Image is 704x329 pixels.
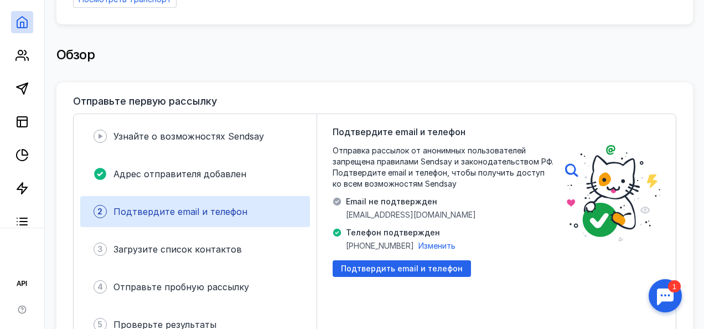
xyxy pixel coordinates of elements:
[113,206,247,217] span: Подтвердите email и телефон
[346,196,476,207] span: Email не подтвержден
[113,281,249,292] span: Отправьте пробную рассылку
[333,125,465,138] span: Подтвердите email и телефон
[73,96,217,107] h3: Отправьте первую рассылку
[346,227,455,238] span: Телефон подтвержден
[418,241,455,250] span: Изменить
[97,244,103,255] span: 3
[346,209,476,220] span: [EMAIL_ADDRESS][DOMAIN_NAME]
[346,240,414,251] span: [PHONE_NUMBER]
[113,168,246,179] span: Адрес отправителя добавлен
[97,281,103,292] span: 4
[565,145,660,242] img: poster
[113,131,264,142] span: Узнайте о возможностях Sendsay
[418,240,455,251] button: Изменить
[25,7,38,19] div: 1
[113,244,242,255] span: Загрузите список контактов
[333,145,554,189] span: Отправка рассылок от анонимных пользователей запрещена правилами Sendsay и законодательством РФ. ...
[56,47,95,63] span: Обзор
[97,206,102,217] span: 2
[333,260,471,277] button: Подтвердить email и телефон
[341,264,463,274] span: Подтвердить email и телефон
